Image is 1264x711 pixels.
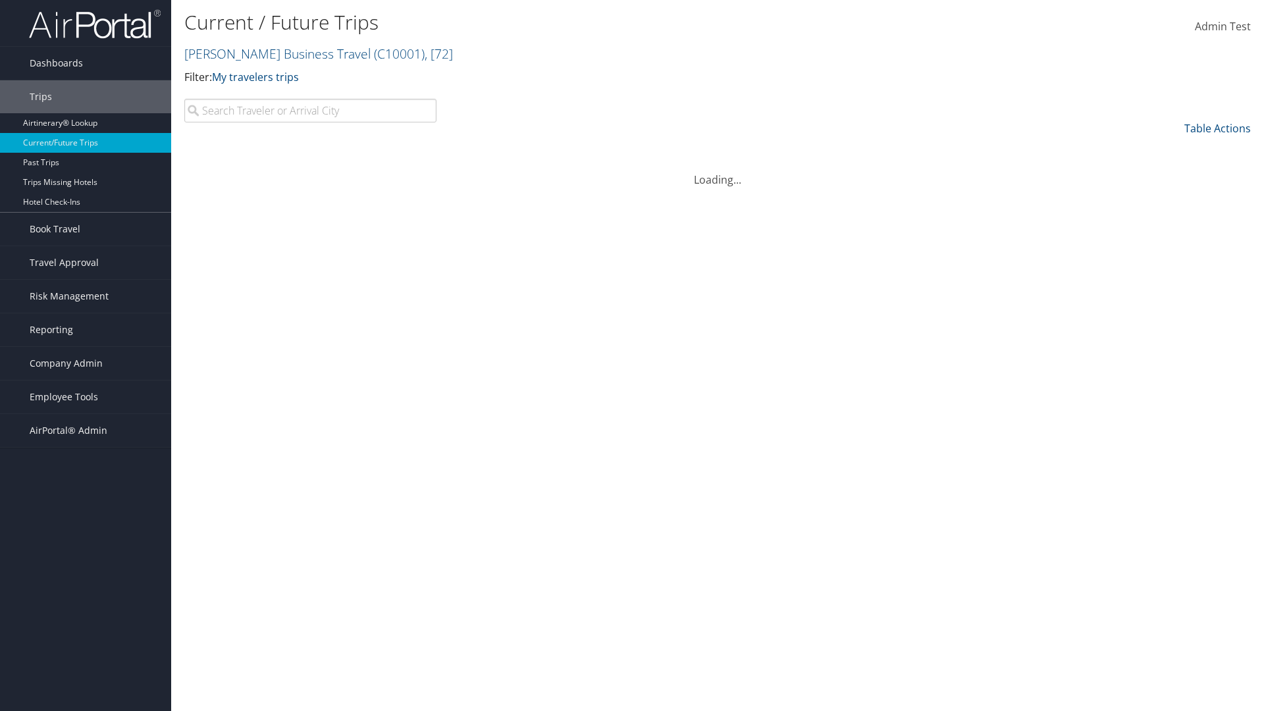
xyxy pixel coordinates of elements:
[30,313,73,346] span: Reporting
[184,9,895,36] h1: Current / Future Trips
[1184,121,1251,136] a: Table Actions
[184,69,895,86] p: Filter:
[1195,7,1251,47] a: Admin Test
[374,45,425,63] span: ( C10001 )
[30,246,99,279] span: Travel Approval
[30,347,103,380] span: Company Admin
[30,213,80,246] span: Book Travel
[30,47,83,80] span: Dashboards
[1195,19,1251,34] span: Admin Test
[184,156,1251,188] div: Loading...
[30,80,52,113] span: Trips
[212,70,299,84] a: My travelers trips
[29,9,161,39] img: airportal-logo.png
[30,280,109,313] span: Risk Management
[184,45,453,63] a: [PERSON_NAME] Business Travel
[184,99,436,122] input: Search Traveler or Arrival City
[30,381,98,413] span: Employee Tools
[425,45,453,63] span: , [ 72 ]
[30,414,107,447] span: AirPortal® Admin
